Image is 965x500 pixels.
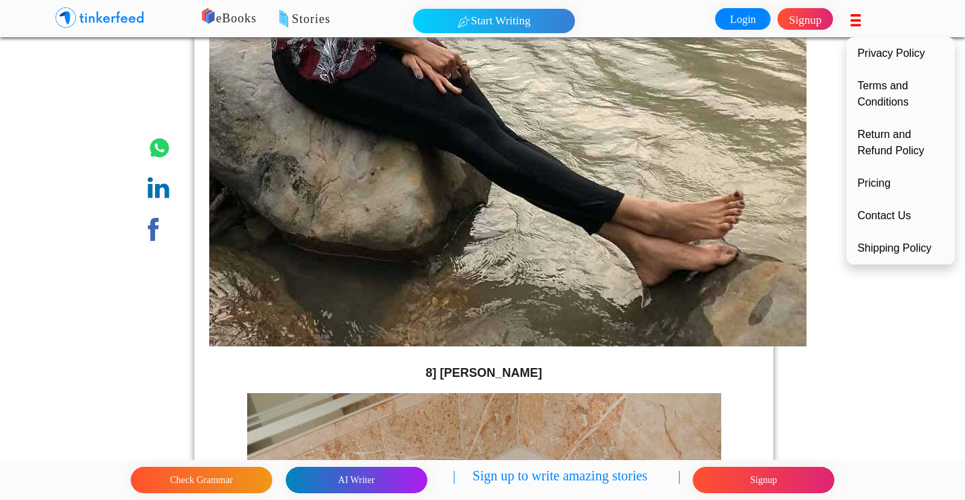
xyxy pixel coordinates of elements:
button: AI Writer [286,467,427,493]
button: Check Grammar [131,467,272,493]
p: | Sign up to write amazing stories | [453,465,681,495]
img: whatsapp.png [148,136,171,160]
a: Login [715,8,771,30]
button: Signup [693,467,834,493]
strong: 8] [PERSON_NAME] [425,366,542,380]
p: eBooks [183,9,607,28]
button: Start Writing [413,9,575,33]
a: Privacy Policy [846,37,955,70]
p: Stories [236,10,661,29]
a: Signup [777,8,833,30]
